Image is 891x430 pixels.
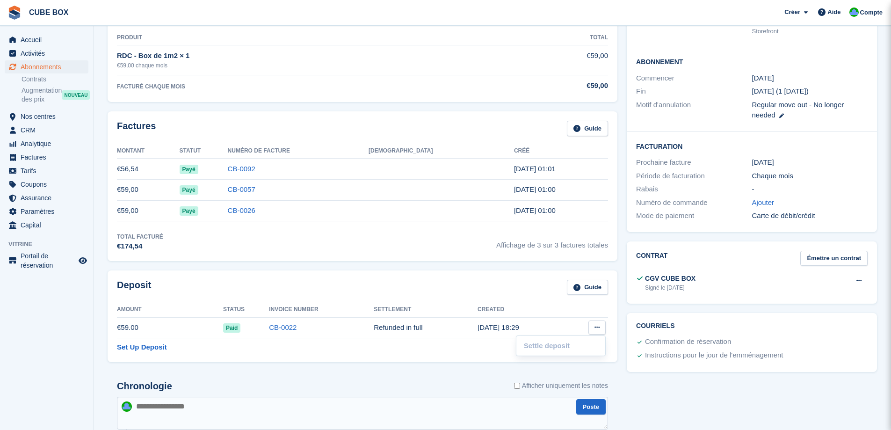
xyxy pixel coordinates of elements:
th: Amount [117,302,223,317]
a: CB-0022 [269,323,297,331]
a: menu [5,47,88,60]
time: 2025-06-01 23:00:57 UTC [514,206,556,214]
div: Numéro de commande [636,197,752,208]
a: Guide [567,121,608,136]
time: 2025-07-01 23:00:07 UTC [514,185,556,193]
span: Augmentation des prix [22,86,62,104]
div: Prochaine facture [636,157,752,168]
th: Status [223,302,269,317]
h2: Facturation [636,141,868,151]
time: 2025-08-01 23:01:09 UTC [514,165,556,173]
span: Assurance [21,191,77,204]
div: FACTURÉ CHAQUE MOIS [117,82,496,91]
time: 2025-05-30 18:29:05 UTC [478,323,519,331]
a: menu [5,33,88,46]
a: menu [5,151,88,164]
th: Produit [117,30,496,45]
label: Afficher uniquement les notes [514,381,608,391]
span: Portail de réservation [21,251,77,270]
a: menu [5,178,88,191]
div: Motif d'annulation [636,100,752,121]
img: Cube Box [849,7,859,17]
span: Affichage de 3 sur 3 factures totales [496,233,608,252]
div: Carte de débit/crédit [752,211,868,221]
a: menu [5,137,88,150]
div: Instructions pour le jour de l'emménagement [645,350,783,361]
td: €56,54 [117,159,180,180]
h2: Courriels [636,322,868,330]
a: menu [5,164,88,177]
a: Émettre un contrat [800,251,868,266]
h2: Factures [117,121,156,136]
a: menu [5,60,88,73]
th: Invoice Number [269,302,374,317]
button: Poste [576,399,606,415]
td: €59,00 [117,200,180,221]
th: Total [496,30,608,45]
td: €59,00 [496,45,608,75]
div: Réservé [636,16,752,36]
a: menu [5,205,88,218]
span: Payé [180,165,198,174]
span: Aide [827,7,840,17]
a: Contrats [22,75,88,84]
div: Confirmation de réservation [645,336,731,348]
span: Payé [180,185,198,195]
td: €59.00 [117,317,223,338]
span: Capital [21,219,77,232]
th: Numéro de facture [228,144,369,159]
div: Storefront [752,27,868,36]
div: €174,54 [117,241,163,252]
a: Boutique d'aperçu [77,255,88,266]
div: RDC - Box de 1m2 × 1 [117,51,496,61]
span: [DATE] (1 [DATE]) [752,87,809,95]
span: Paramètres [21,205,77,218]
div: €59,00 chaque mois [117,61,496,70]
div: NOUVEAU [62,90,90,100]
a: menu [5,110,88,123]
span: Compte [860,8,883,17]
p: Settle deposit [520,340,601,352]
div: Rabais [636,184,752,195]
h2: Deposit [117,280,151,295]
th: Settlement [374,302,478,317]
h2: Contrat [636,251,667,266]
span: Regular move out - No longer needed [752,101,844,119]
div: CGV CUBE BOX [645,274,695,284]
time: 2025-06-01 23:00:00 UTC [752,73,774,84]
a: CB-0092 [228,165,255,173]
div: Mode de paiement [636,211,752,221]
td: Refunded in full [374,317,478,338]
div: - [752,184,868,195]
input: Afficher uniquement les notes [514,381,520,391]
div: Commencer [636,73,752,84]
th: Montant [117,144,180,159]
span: Paid [223,323,240,333]
a: Augmentation des prix NOUVEAU [22,86,88,104]
a: CB-0026 [228,206,255,214]
a: menu [5,219,88,232]
a: menu [5,191,88,204]
div: Fin [636,86,752,97]
div: Total facturé [117,233,163,241]
a: menu [5,251,88,270]
th: Created [478,302,566,317]
div: Signé le [DATE] [645,284,695,292]
span: CRM [21,124,77,137]
span: Nos centres [21,110,77,123]
span: Accueil [21,33,77,46]
span: Factures [21,151,77,164]
span: Tarifs [21,164,77,177]
h2: Chronologie [117,381,172,392]
span: Coupons [21,178,77,191]
div: Période de facturation [636,171,752,182]
a: Set Up Deposit [117,342,167,353]
a: Guide [567,280,608,295]
span: Payé [180,206,198,216]
th: Statut [180,144,228,159]
img: Cube Box [122,401,132,412]
img: stora-icon-8386f47178a22dfd0bd8f6a31ec36ba5ce8667c1dd55bd0f319d3a0aa187defe.svg [7,6,22,20]
span: Activités [21,47,77,60]
h2: Abonnement [636,57,868,66]
div: €59,00 [496,80,608,91]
